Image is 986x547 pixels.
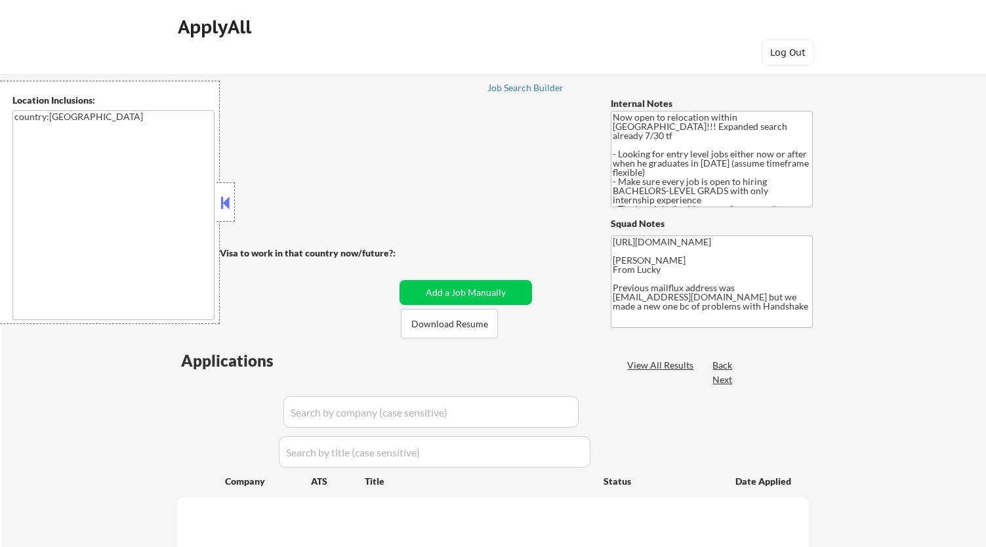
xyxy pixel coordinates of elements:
button: Download Resume [401,309,498,338]
div: Job Search Builder [487,83,564,92]
div: ATS [311,475,365,488]
div: ApplyAll [178,16,255,38]
div: View All Results [627,359,697,372]
button: Add a Job Manually [400,280,532,305]
div: Next [712,373,733,386]
div: Internal Notes [611,97,813,110]
div: Title [365,475,591,488]
div: Squad Notes [611,217,813,230]
div: Status [604,469,716,493]
strong: Will need Visa to work in that country now/future?: [177,247,396,258]
button: Log Out [762,39,814,66]
input: Search by company (case sensitive) [283,396,579,428]
input: Search by title (case sensitive) [279,436,590,468]
div: Date Applied [735,475,793,488]
div: Company [225,475,311,488]
div: Location Inclusions: [12,94,215,107]
div: Back [712,359,733,372]
div: Applications [181,353,311,369]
